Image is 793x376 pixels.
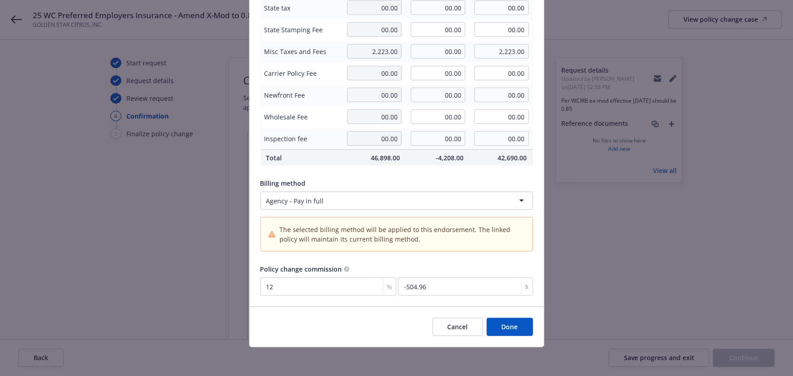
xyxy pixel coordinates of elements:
span: State Stamping Fee [264,25,339,35]
span: 46,898.00 [347,153,400,163]
span: % [387,282,392,292]
span: 42,690.00 [474,153,527,163]
span: Wholesale Fee [264,112,339,122]
span: -4,208.00 [411,153,464,163]
span: Inspection fee [264,134,339,143]
button: Cancel [433,318,483,336]
span: Carrier Policy Fee [264,69,339,78]
span: Total [266,153,337,163]
span: Newfront Fee [264,90,339,100]
span: Billing method [260,179,306,188]
button: Done [487,318,533,336]
span: State tax [264,3,339,13]
span: Policy change commission [260,265,342,273]
span: Misc Taxes and Fees [264,47,339,56]
span: The selected billing method will be applied to this endorsement. The linked policy will maintain ... [279,225,525,244]
span: $ [525,282,529,292]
